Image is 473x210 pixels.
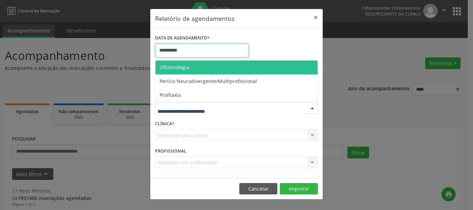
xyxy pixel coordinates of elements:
span: Profilaxia [160,92,181,98]
button: Cancelar [239,183,277,195]
label: PROFISSIONAL [155,146,186,156]
label: CLÍNICA [155,119,175,129]
span: Perícia Neurodivergente/Multiprofissional [160,78,257,84]
button: Close [309,9,323,26]
span: Oftalmologia [160,64,189,71]
button: Imprimir [280,183,318,195]
label: DATA DE AGENDAMENTO [155,33,209,44]
h5: Relatório de agendamentos [155,14,234,23]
